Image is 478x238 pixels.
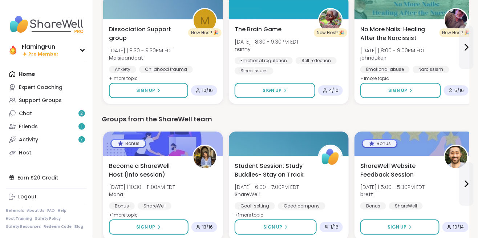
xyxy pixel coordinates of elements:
img: FlamingFun [7,44,19,56]
div: Bonus [360,202,386,210]
div: Self reflection [296,57,337,64]
span: 4 / 10 [329,88,339,93]
div: Goal-setting [235,202,275,210]
span: Sign Up [263,224,282,230]
span: Sign Up [388,224,406,230]
b: Maisieandcat [109,54,143,61]
div: Host [19,149,31,157]
b: johndukejr [360,54,386,61]
b: Mana [109,191,123,198]
div: Anxiety [109,66,136,73]
span: [DATE] | 8:00 - 9:00PM EDT [360,47,425,54]
a: Chat2 [6,107,87,120]
div: Emotional abuse [360,66,410,73]
div: Expert Coaching [19,84,62,91]
div: Bonus [363,140,397,147]
span: [DATE] | 5:00 - 5:30PM EDT [360,183,425,191]
span: Sign Up [263,87,281,94]
span: Become a ShareWell Host (info session) [109,162,185,179]
span: ShareWell Website Feedback Session [360,162,436,179]
a: Redeem Code [44,224,72,229]
b: brett [360,191,373,198]
div: New Host! 🎉 [188,28,222,37]
span: 5 / 16 [455,88,464,93]
div: New Host! 🎉 [439,28,473,37]
img: ShareWell Nav Logo [6,12,87,37]
div: Emotional regulation [235,57,293,64]
span: The Brain Game [235,25,281,34]
span: Sign Up [388,87,407,94]
button: Sign Up [360,83,441,98]
button: Sign Up [109,83,188,98]
a: Host Training [6,216,32,221]
div: Logout [18,193,37,201]
span: No More Nails: Healing After the Narcissist [360,25,436,43]
span: Student Session: Study Buddies- Stay on Track [235,162,310,179]
a: Activity7 [6,133,87,146]
a: Help [58,208,66,213]
a: Host [6,146,87,159]
span: Pro Member [28,51,58,57]
span: [DATE] | 6:00 - 7:00PM EDT [235,183,299,191]
div: Childhood trauma [139,66,193,73]
a: Referrals [6,208,24,213]
div: Support Groups [19,97,62,104]
b: nanny [235,45,251,53]
a: Support Groups [6,94,87,107]
span: 2 [81,110,83,117]
div: New Host! 🎉 [314,28,347,37]
span: Dissociation Support group [109,25,185,43]
img: brett [445,146,467,168]
div: Bonus [112,140,145,147]
span: 7 [81,137,83,143]
span: 1 [81,124,82,130]
a: FAQ [47,208,55,213]
span: Sign Up [137,224,155,230]
div: FlamingFun [22,43,58,51]
img: Mana [194,146,216,168]
span: 13 / 16 [202,224,213,230]
div: ShareWell [138,202,171,210]
a: Safety Policy [35,216,61,221]
a: Expert Coaching [6,81,87,94]
div: Chat [19,110,32,117]
span: 10 / 16 [202,88,213,93]
div: Sleep Issues [235,67,274,74]
div: ShareWell [389,202,423,210]
div: Earn $20 Credit [6,171,87,184]
a: Blog [74,224,83,229]
a: Friends1 [6,120,87,133]
div: Activity [19,136,38,144]
span: [DATE] | 10:30 - 11:00AM EDT [109,183,175,191]
img: nanny [319,9,342,32]
a: Logout [6,190,87,203]
span: [DATE] | 8:30 - 9:30PM EDT [235,38,299,45]
span: [DATE] | 8:30 - 9:30PM EDT [109,47,173,54]
div: Groups from the ShareWell team [102,114,469,124]
button: Sign Up [235,83,315,98]
img: johndukejr [445,9,467,32]
span: 1 / 16 [331,224,339,230]
img: ShareWell [319,146,342,168]
span: M [200,12,210,29]
div: Bonus [109,202,135,210]
div: Good company [278,202,325,210]
b: ShareWell [235,191,260,198]
button: Sign Up [360,219,439,235]
button: Sign Up [109,219,189,235]
div: Narcissism [413,66,449,73]
a: Safety Resources [6,224,41,229]
span: Sign Up [136,87,155,94]
span: 10 / 14 [453,224,464,230]
div: Friends [19,123,38,130]
a: About Us [27,208,44,213]
button: Sign Up [235,219,317,235]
